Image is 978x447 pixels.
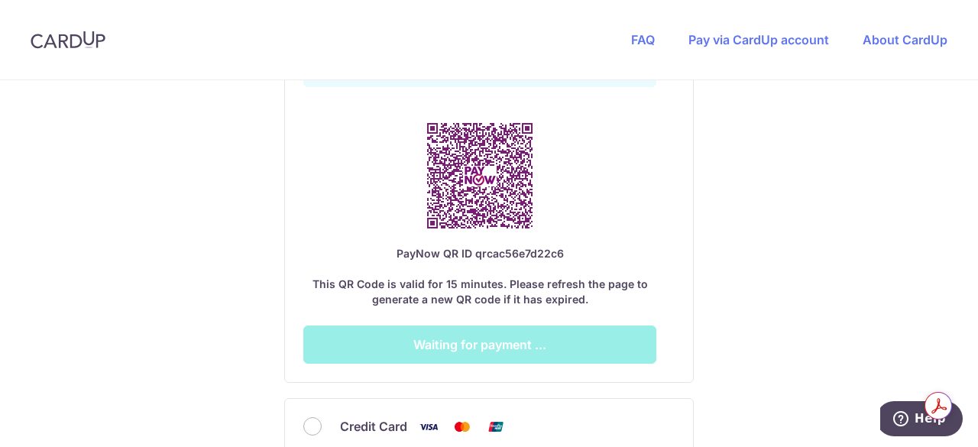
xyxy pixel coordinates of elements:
img: Mastercard [447,417,478,436]
a: About CardUp [863,32,947,47]
span: qrcac56e7d22c6 [475,247,564,260]
a: Pay via CardUp account [688,32,829,47]
div: This QR Code is valid for 15 minutes. Please refresh the page to generate a new QR code if it has... [303,246,656,307]
iframe: Opens a widget where you can find more information [880,401,963,439]
a: FAQ [631,32,655,47]
span: Credit Card [340,417,407,436]
img: Visa [413,417,444,436]
img: CardUp [31,31,105,49]
img: Union Pay [481,417,511,436]
span: PayNow QR ID [397,247,472,260]
div: Credit Card Visa Mastercard Union Pay [303,417,675,436]
img: PayNow QR Code [410,105,550,246]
